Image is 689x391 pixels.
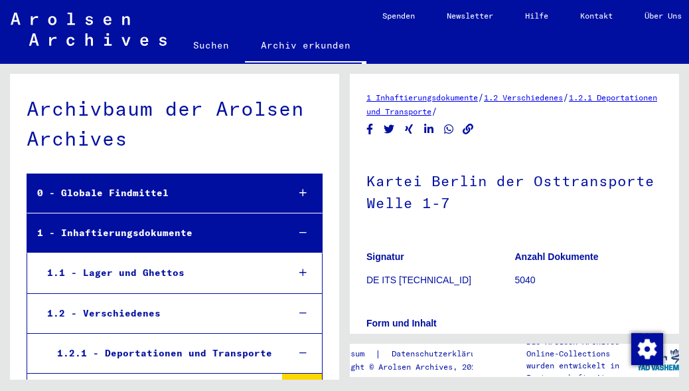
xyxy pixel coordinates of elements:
button: Share on LinkedIn [422,121,436,138]
button: Share on Twitter [382,121,396,138]
p: Copyright © Arolsen Archives, 2021 [323,361,500,373]
button: Copy link [461,121,475,138]
b: Form und Inhalt [366,318,437,328]
button: Share on Facebook [363,121,377,138]
div: 20840 [282,374,322,387]
p: 5040 [515,273,663,287]
a: Datenschutzerklärung [381,347,500,361]
a: Archiv erkunden [245,29,366,64]
a: 1.2 Verschiedenes [484,92,563,102]
b: Anzahl Dokumente [515,251,599,262]
a: 1 Inhaftierungsdokumente [366,92,478,102]
div: 1.2 - Verschiedenes [37,301,278,326]
div: Archivbaum der Arolsen Archives [27,94,323,154]
span: / [431,105,437,117]
button: Share on Xing [402,121,416,138]
div: | [323,347,500,361]
div: 1.1 - Lager und Ghettos [37,260,278,286]
p: Die Arolsen Archives Online-Collections [526,336,638,360]
div: 0 - Globale Findmittel [27,180,277,206]
b: Signatur [366,251,404,262]
div: 1.2.1 - Deportationen und Transporte [47,340,278,366]
span: / [478,91,484,103]
button: Share on WhatsApp [442,121,456,138]
p: DE ITS [TECHNICAL_ID] [366,273,514,287]
div: 1 - Inhaftierungsdokumente [27,220,277,246]
img: Zustimmung ändern [631,333,663,365]
img: Arolsen_neg.svg [11,13,167,46]
p: wurden entwickelt in Partnerschaft mit [526,360,638,384]
a: Suchen [177,29,245,61]
h1: Kartei Berlin der Osttransporte Welle 1-7 [366,150,662,231]
span: / [563,91,569,103]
